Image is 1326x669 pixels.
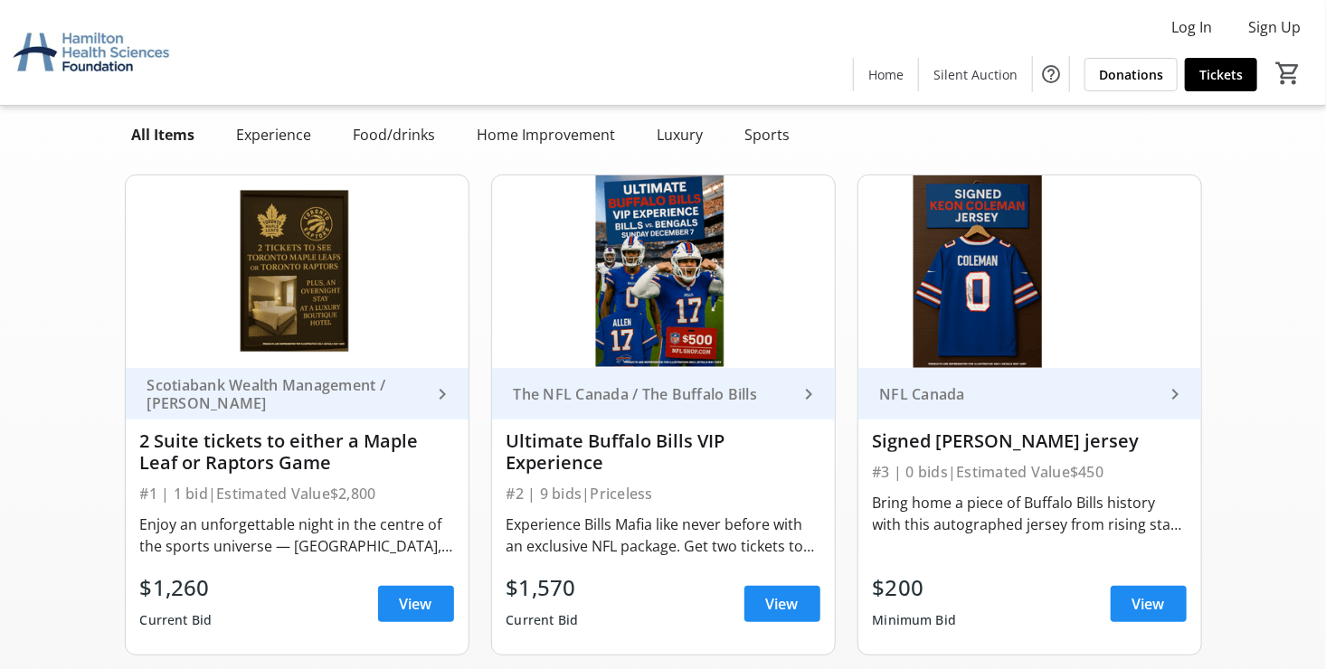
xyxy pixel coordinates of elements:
img: 2 Suite tickets to either a Maple Leaf or Raptors Game [126,175,469,368]
div: Scotiabank Wealth Management / [PERSON_NAME] [140,376,432,412]
span: View [766,593,799,615]
img: Ultimate Buffalo Bills VIP Experience [492,175,835,368]
div: Home Improvement [470,117,623,153]
span: View [400,593,432,615]
div: Current Bid [140,604,213,636]
div: Sports [738,117,798,153]
a: NFL Canada [858,368,1201,419]
div: $1,570 [507,571,579,604]
span: Silent Auction [933,65,1018,84]
div: Luxury [650,117,711,153]
button: Cart [1272,57,1304,90]
div: Current Bid [507,604,579,636]
div: Food/drinks [346,117,443,153]
div: NFL Canada [873,385,1165,403]
div: #3 | 0 bids | Estimated Value $450 [873,459,1187,485]
mat-icon: keyboard_arrow_right [432,383,454,405]
span: Donations [1099,65,1163,84]
button: Log In [1157,13,1227,42]
div: Experience [230,117,319,153]
div: Experience Bills Mafia like never before with an exclusive NFL package. Get two tickets to the Bu... [507,514,820,557]
div: The NFL Canada / The Buffalo Bills [507,385,799,403]
a: Tickets [1185,58,1257,91]
div: Enjoy an unforgettable night in the centre of the sports universe — [GEOGRAPHIC_DATA], with two s... [140,514,454,557]
a: The NFL Canada / The Buffalo Bills [492,368,835,419]
a: Donations [1084,58,1178,91]
div: Bring home a piece of Buffalo Bills history with this autographed jersey from rising star wide re... [873,492,1187,535]
div: 2 Suite tickets to either a Maple Leaf or Raptors Game [140,430,454,474]
div: All Items [125,117,203,153]
div: $200 [873,571,957,604]
img: Signed Keon Coleman jersey [858,175,1201,368]
span: Log In [1171,16,1212,38]
a: View [744,586,820,622]
span: Sign Up [1248,16,1301,38]
a: Scotiabank Wealth Management / [PERSON_NAME] [126,368,469,419]
div: $1,260 [140,571,213,604]
mat-icon: keyboard_arrow_right [799,383,820,405]
div: Signed [PERSON_NAME] jersey [873,430,1187,452]
span: Tickets [1199,65,1243,84]
div: Ultimate Buffalo Bills VIP Experience [507,430,820,474]
a: Home [854,58,918,91]
img: Hamilton Health Sciences Foundation's Logo [11,7,172,98]
a: Silent Auction [919,58,1032,91]
button: Help [1033,56,1069,92]
button: Sign Up [1234,13,1315,42]
span: View [1132,593,1165,615]
div: #1 | 1 bid | Estimated Value $2,800 [140,481,454,506]
div: #2 | 9 bids | Priceless [507,481,820,506]
a: View [378,586,454,622]
div: Minimum Bid [873,604,957,636]
span: Home [868,65,904,84]
mat-icon: keyboard_arrow_right [1165,383,1187,405]
a: View [1111,586,1187,622]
